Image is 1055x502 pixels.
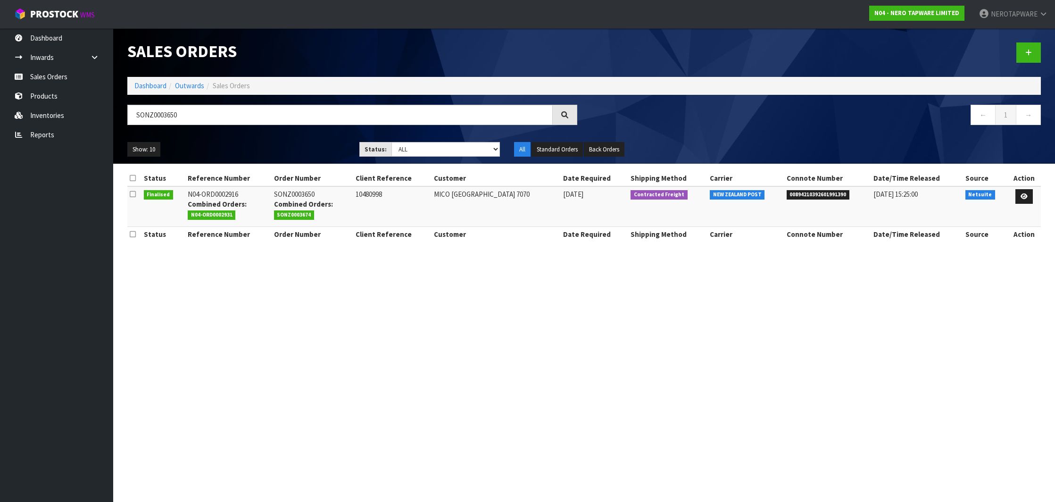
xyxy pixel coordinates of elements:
td: SONZ0003650 [272,186,354,227]
span: [DATE] [563,190,583,199]
th: Status [141,171,185,186]
th: Reference Number [185,171,272,186]
th: Action [1007,227,1041,242]
span: [DATE] 15:25:00 [873,190,918,199]
nav: Page navigation [591,105,1041,128]
th: Date Required [561,171,628,186]
th: Carrier [707,227,784,242]
span: Finalised [144,190,174,200]
th: Reference Number [185,227,272,242]
th: Connote Number [784,227,872,242]
th: Order Number [272,227,354,242]
a: ← [971,105,996,125]
a: → [1016,105,1041,125]
th: Client Reference [353,171,432,186]
strong: Combined Orders: [188,200,247,209]
td: 10480998 [353,186,432,227]
th: Customer [432,227,561,242]
span: Contracted Freight [631,190,688,200]
strong: Combined Orders: [274,200,333,209]
th: Shipping Method [628,171,707,186]
a: Outwards [175,81,204,90]
td: MICO [GEOGRAPHIC_DATA] 7070 [432,186,561,227]
th: Customer [432,171,561,186]
button: All [514,142,531,157]
th: Shipping Method [628,227,707,242]
button: Show: 10 [127,142,160,157]
button: Standard Orders [532,142,583,157]
span: Sales Orders [213,81,250,90]
th: Carrier [707,171,784,186]
span: NEROTAPWARE [991,9,1038,18]
span: Netsuite [965,190,996,200]
th: Date/Time Released [871,227,963,242]
th: Connote Number [784,171,872,186]
th: Source [963,227,1008,242]
span: 00894210392601991390 [787,190,850,200]
span: ProStock [30,8,78,20]
th: Date/Time Released [871,171,963,186]
button: Back Orders [584,142,624,157]
strong: Status: [365,145,387,153]
th: Source [963,171,1008,186]
th: Action [1007,171,1041,186]
th: Status [141,227,185,242]
th: Order Number [272,171,354,186]
th: Client Reference [353,227,432,242]
a: Dashboard [134,81,166,90]
h1: Sales Orders [127,42,577,61]
td: N04-ORD0002916 [185,186,272,227]
small: WMS [80,10,95,19]
input: Search sales orders [127,105,553,125]
a: 1 [995,105,1016,125]
span: NEW ZEALAND POST [710,190,765,200]
img: cube-alt.png [14,8,26,20]
span: SONZ0003674 [274,210,315,220]
strong: N04 - NERO TAPWARE LIMITED [874,9,959,17]
span: N04-ORD0002931 [188,210,236,220]
th: Date Required [561,227,628,242]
